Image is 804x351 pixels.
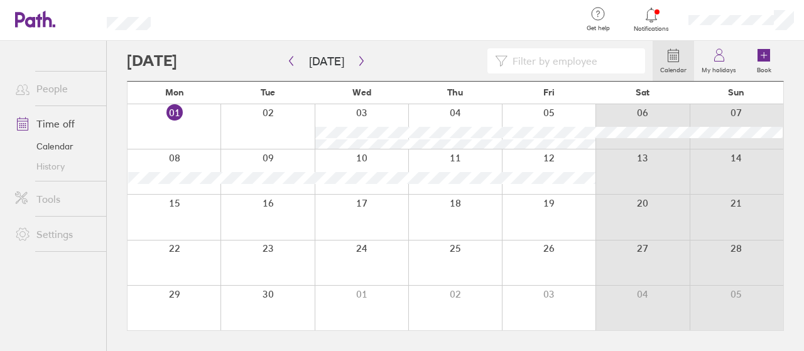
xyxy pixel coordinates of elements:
[694,63,744,74] label: My holidays
[5,76,106,101] a: People
[653,63,694,74] label: Calendar
[636,87,649,97] span: Sat
[5,156,106,176] a: History
[447,87,463,97] span: Thu
[352,87,371,97] span: Wed
[508,49,638,73] input: Filter by employee
[5,111,106,136] a: Time off
[749,63,779,74] label: Book
[543,87,555,97] span: Fri
[5,136,106,156] a: Calendar
[261,87,275,97] span: Tue
[631,25,672,33] span: Notifications
[728,87,744,97] span: Sun
[5,222,106,247] a: Settings
[631,6,672,33] a: Notifications
[744,41,784,81] a: Book
[165,87,184,97] span: Mon
[5,186,106,212] a: Tools
[578,24,619,32] span: Get help
[653,41,694,81] a: Calendar
[299,51,354,72] button: [DATE]
[694,41,744,81] a: My holidays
